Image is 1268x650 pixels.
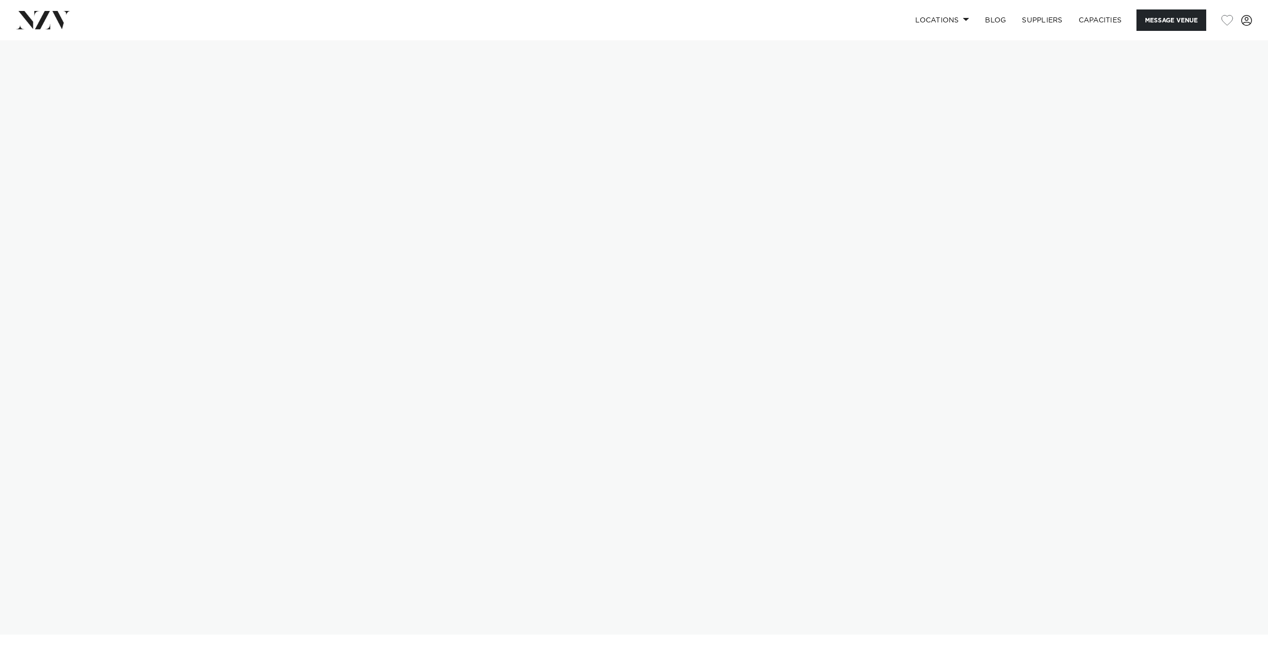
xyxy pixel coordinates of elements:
a: Locations [907,9,977,31]
a: BLOG [977,9,1014,31]
button: Message Venue [1136,9,1206,31]
img: nzv-logo.png [16,11,70,29]
a: Capacities [1071,9,1130,31]
a: SUPPLIERS [1014,9,1070,31]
